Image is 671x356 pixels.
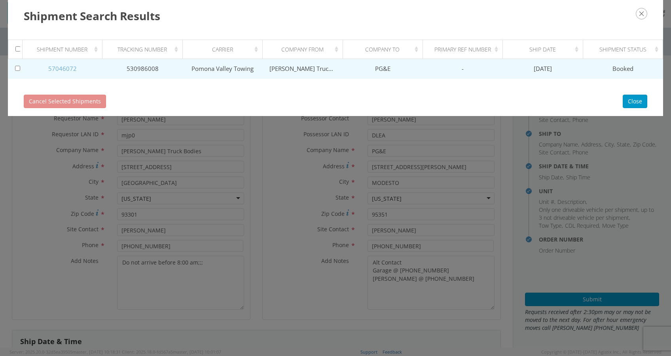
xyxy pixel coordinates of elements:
[48,65,77,72] a: 57046072
[423,59,502,79] td: -
[343,59,423,79] td: PG&E
[24,8,647,24] h3: Shipment Search Results
[30,46,100,53] div: Shipment Number
[350,46,420,53] div: Company To
[510,46,580,53] div: Ship Date
[263,59,343,79] td: [PERSON_NAME] Truck Bodies
[102,59,182,79] td: 530986008
[430,46,500,53] div: Primary Ref Number
[623,95,647,108] button: Close
[590,46,660,53] div: Shipment Status
[612,65,633,72] span: Booked
[24,95,106,108] button: Cancel Selected Shipments
[182,59,262,79] td: Pomona Valley Towing
[534,65,552,72] span: [DATE]
[110,46,180,53] div: Tracking Number
[270,46,340,53] div: Company From
[29,97,101,105] span: Cancel Selected Shipments
[190,46,260,53] div: Carrier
